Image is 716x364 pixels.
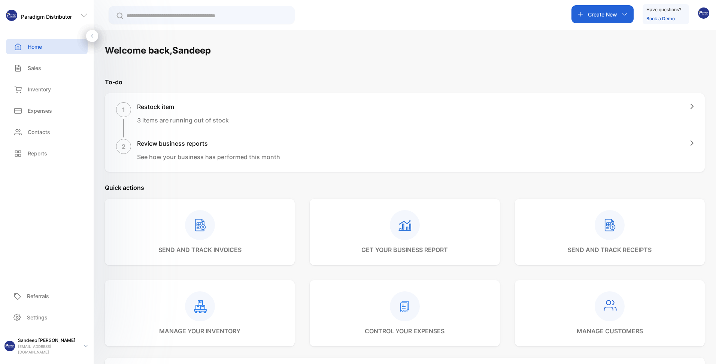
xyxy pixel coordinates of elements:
p: Reports [28,149,47,157]
p: To-do [105,78,705,87]
img: profile [4,341,15,351]
p: 1 [122,105,125,114]
p: Expenses [28,107,52,115]
h1: Welcome back, Sandeep [105,44,211,57]
h1: Restock item [137,102,229,111]
button: avatar [698,5,709,23]
p: See how your business has performed this month [137,152,280,161]
p: Home [28,43,42,51]
p: get your business report [361,245,448,254]
p: Create New [588,10,617,18]
p: manage your inventory [159,327,240,336]
img: avatar [698,7,709,19]
p: [EMAIL_ADDRESS][DOMAIN_NAME] [18,344,78,355]
img: logo [6,10,17,21]
p: Contacts [28,128,50,136]
p: Have questions? [646,6,681,13]
p: manage customers [577,327,643,336]
p: 2 [122,142,125,151]
p: Paradigm Distributor [21,13,72,21]
p: Settings [27,313,48,321]
p: Quick actions [105,183,705,192]
button: Create New [571,5,634,23]
p: Referrals [27,292,49,300]
p: Sales [28,64,41,72]
p: send and track invoices [158,245,242,254]
p: control your expenses [365,327,445,336]
p: Inventory [28,85,51,93]
h1: Review business reports [137,139,280,148]
p: Sandeep [PERSON_NAME] [18,337,78,344]
p: send and track receipts [568,245,652,254]
a: Book a Demo [646,16,675,21]
p: 3 items are running out of stock [137,116,229,125]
